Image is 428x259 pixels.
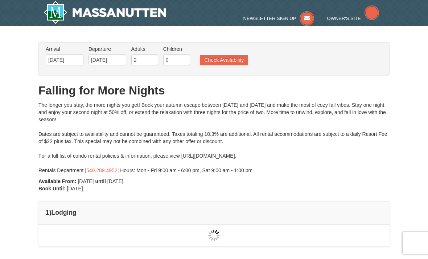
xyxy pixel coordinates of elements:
label: Adults [131,45,158,53]
div: The longer you stay, the more nights you get! Book your autumn escape between [DATE] and [DATE] a... [38,101,390,174]
a: Newsletter Sign Up [243,16,314,21]
a: Massanutten Resort [44,1,166,24]
a: Owner's Site [327,16,379,21]
label: Departure [89,45,126,53]
h1: Falling for More Nights [38,83,390,98]
span: Owner's Site [327,16,361,21]
h4: 1 Lodging [46,209,382,216]
img: wait gif [208,230,220,241]
label: Children [163,45,190,53]
span: [DATE] [107,178,123,184]
strong: Book Until: [38,186,66,191]
button: Check Availability [200,55,248,65]
span: [DATE] [67,186,83,191]
span: ) [49,209,52,216]
label: Arrival [46,45,83,53]
strong: Available From: [38,178,77,184]
strong: until [95,178,106,184]
a: 540.289.4952 [86,167,118,173]
span: Newsletter Sign Up [243,16,296,21]
span: [DATE] [78,178,94,184]
img: Massanutten Resort Logo [44,1,166,24]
